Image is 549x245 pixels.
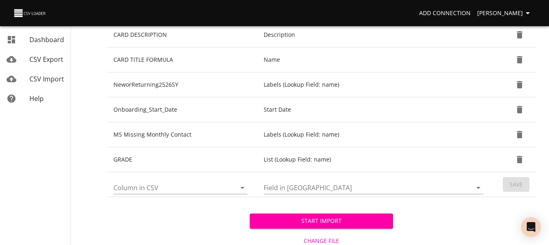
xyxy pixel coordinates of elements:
[257,47,493,72] td: Name
[257,122,493,147] td: Labels (Lookup Field: name)
[29,94,44,103] span: Help
[29,55,63,64] span: CSV Export
[510,125,529,144] button: Delete
[107,47,257,72] td: CARD TITLE FORMULA
[107,122,257,147] td: MS Missing Monthly Contact
[419,8,471,18] span: Add Connection
[107,147,257,172] td: GRADE
[237,182,248,193] button: Open
[477,8,533,18] span: [PERSON_NAME]
[474,6,536,21] button: [PERSON_NAME]
[257,22,493,47] td: Description
[257,72,493,97] td: Labels (Lookup Field: name)
[250,214,393,229] button: Start Import
[257,97,493,122] td: Start Date
[29,35,64,44] span: Dashboard
[256,216,386,226] span: Start Import
[29,74,64,83] span: CSV Import
[107,22,257,47] td: CARD DESCRIPTION
[13,7,47,19] img: CSV Loader
[510,75,529,94] button: Delete
[510,25,529,45] button: Delete
[257,147,493,172] td: List (Lookup Field: name)
[510,100,529,119] button: Delete
[521,217,541,237] div: Open Intercom Messenger
[473,182,484,193] button: Open
[510,150,529,169] button: Delete
[416,6,474,21] a: Add Connection
[510,50,529,70] button: Delete
[107,97,257,122] td: Onboarding_Start_Date
[107,72,257,97] td: NeworReturning2526SY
